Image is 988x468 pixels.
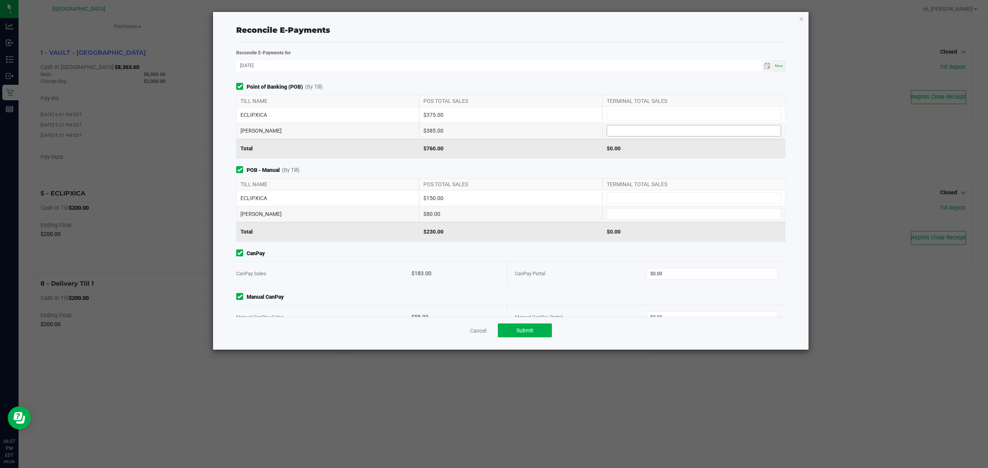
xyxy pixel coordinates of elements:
[602,222,785,241] div: $0.00
[236,222,419,241] div: Total
[236,83,247,91] form-toggle: Include in reconciliation
[247,83,303,91] strong: Point of Banking (POB)
[419,222,602,241] div: $230.00
[236,166,247,174] form-toggle: Include in reconciliation
[419,190,602,206] div: $150.00
[236,314,284,320] span: Manual CanPay Sales
[411,305,499,329] div: $58.00
[411,262,499,285] div: $183.00
[419,95,602,107] div: POS TOTAL SALES
[419,123,602,138] div: $385.00
[236,95,419,107] div: TILL NAME
[236,50,291,56] strong: Reconcile E-Payments for
[419,107,602,123] div: $375.00
[236,190,419,206] div: ECLIPXICA
[762,61,773,71] span: Toggle calendar
[8,406,31,429] iframe: Resource center
[602,178,785,190] div: TERMINAL TOTAL SALES
[236,61,762,70] input: Date
[236,24,785,36] div: Reconcile E-Payments
[247,166,280,174] strong: POB - Manual
[602,139,785,158] div: $0.00
[236,139,419,158] div: Total
[515,314,563,320] span: Manual CanPay Portal
[419,206,602,222] div: $80.00
[236,107,419,123] div: ECLIPXICA
[236,271,266,276] span: CanPay Sales
[602,95,785,107] div: TERMINAL TOTAL SALES
[516,327,533,333] span: Submit
[419,178,602,190] div: POS TOTAL SALES
[419,139,602,158] div: $760.00
[515,271,545,276] span: CanPay Portal
[236,293,247,301] form-toggle: Include in reconciliation
[247,249,265,258] strong: CanPay
[236,178,419,190] div: TILL NAME
[498,323,552,337] button: Submit
[305,83,323,91] span: (By Till)
[236,249,247,258] form-toggle: Include in reconciliation
[282,166,299,174] span: (By Till)
[470,327,486,335] a: Cancel
[236,123,419,138] div: [PERSON_NAME]
[247,293,284,301] strong: Manual CanPay
[236,206,419,222] div: [PERSON_NAME]
[775,64,783,68] span: Now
